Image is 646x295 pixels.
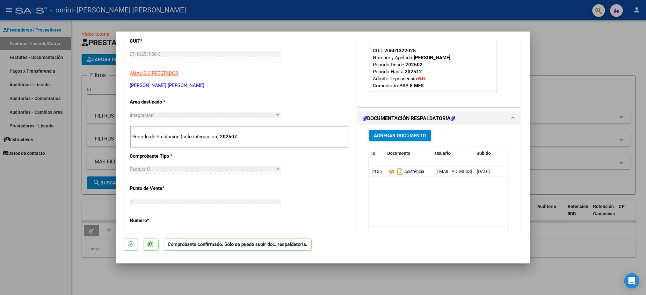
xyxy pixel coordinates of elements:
[133,133,346,140] p: Período de Prestación (sólo integración):
[369,24,497,92] p: Legajo preaprobado para Período de Prestación:
[130,153,196,160] p: Comprobante Tipo *
[374,133,426,139] span: Agregar Documento
[357,125,521,257] div: DOCUMENTACIÓN RESPALDATORIA
[363,115,455,122] h1: DOCUMENTACIÓN RESPALDATORIA
[130,38,196,45] p: CUIT
[372,151,376,156] span: ID
[130,185,196,192] p: Punto de Venta
[369,147,385,160] datatable-header-cell: ID
[405,69,422,75] strong: 202512
[130,82,349,89] p: [PERSON_NAME] [PERSON_NAME]
[372,169,384,174] span: 21654
[130,70,178,76] span: ANALISIS PRESTADOR
[357,112,521,125] mat-expansion-panel-header: DOCUMENTACIÓN RESPALDATORIA
[164,239,312,251] p: Comprobante confirmado. Sólo se puede subir doc. respaldatoria.
[477,169,490,174] span: [DATE]
[388,151,411,156] span: Documento
[396,166,404,176] i: Descargar documento
[624,273,640,289] div: Open Intercom Messenger
[433,147,474,160] datatable-header-cell: Usuario
[435,151,451,156] span: Usuario
[435,169,543,174] span: [EMAIL_ADDRESS][DOMAIN_NAME] - [PERSON_NAME]
[414,55,451,61] strong: [PERSON_NAME]
[418,76,425,82] strong: NO
[477,151,491,156] span: Subido
[130,217,196,224] p: Número
[373,48,451,89] span: CUIL: Nombre y Apellido: Período Desde: Período Hasta: Admite Dependencia:
[373,83,424,89] span: Comentario:
[385,147,433,160] datatable-header-cell: Documento
[369,130,431,141] button: Agregar Documento
[385,47,416,54] div: 20501322025
[130,112,154,118] span: Integración
[406,62,423,68] strong: 202502
[130,98,196,106] p: Area destinado *
[220,134,237,140] strong: 202507
[388,169,425,174] span: Asistencia
[474,147,506,160] datatable-header-cell: Subido
[130,166,150,172] span: Factura C
[400,83,424,89] strong: PSP 8 MES
[369,227,509,242] div: 1 total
